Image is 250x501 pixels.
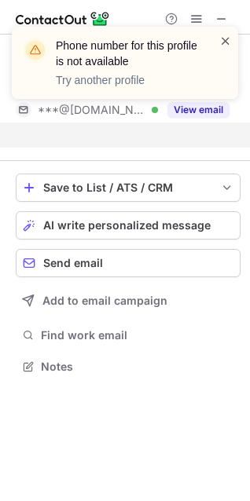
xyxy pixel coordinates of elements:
header: Phone number for this profile is not available [56,38,200,69]
span: Find work email [41,328,234,342]
button: Add to email campaign [16,287,241,315]
span: Notes [41,360,234,374]
span: AI write personalized message [43,219,211,232]
img: warning [23,38,48,63]
div: Save to List / ATS / CRM [43,181,213,194]
span: Send email [43,257,103,269]
button: save-profile-one-click [16,174,241,202]
button: Send email [16,249,241,277]
img: ContactOut v5.3.10 [16,9,110,28]
button: AI write personalized message [16,211,241,240]
p: Try another profile [56,72,200,88]
button: Find work email [16,324,241,346]
span: Add to email campaign [42,294,167,307]
button: Notes [16,356,241,378]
